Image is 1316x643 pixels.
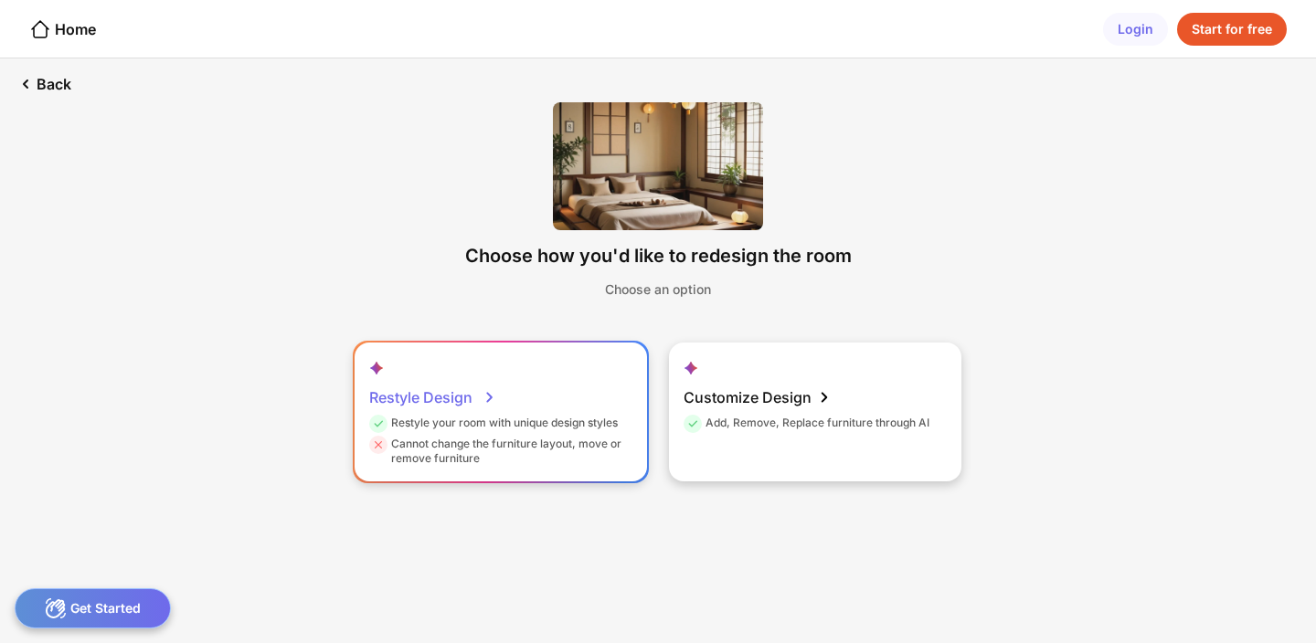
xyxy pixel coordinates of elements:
[684,379,835,416] div: Customize Design
[605,281,711,297] div: Choose an option
[15,588,171,628] div: Get Started
[465,245,852,267] div: Choose how you'd like to redesign the room
[553,102,763,230] img: 9k=
[369,379,496,416] div: Restyle Design
[684,416,929,437] div: Add, Remove, Replace furniture through AI
[1177,13,1287,46] div: Start for free
[1103,13,1168,46] div: Login
[369,416,618,437] div: Restyle your room with unique design styles
[369,437,628,466] div: Cannot change the furniture layout, move or remove furniture
[29,18,96,40] div: Home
